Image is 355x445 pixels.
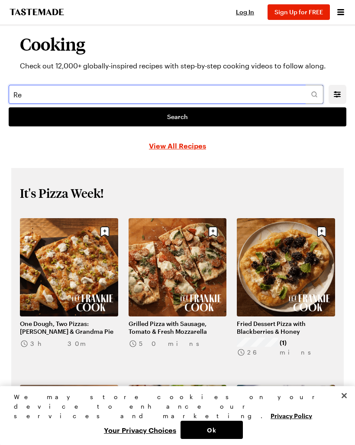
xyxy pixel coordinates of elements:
a: Search [9,107,346,126]
button: Open menu [335,6,346,18]
button: Save recipe [205,223,221,240]
button: Your Privacy Choices [100,421,181,439]
button: Sign Up for FREE [268,4,330,20]
button: Save recipe [313,223,330,240]
div: We may store cookies on your device to enhance our services and marketing. [14,392,334,421]
span: Sign Up for FREE [274,8,323,16]
span: Log In [236,8,254,16]
a: View All Recipes [149,140,206,151]
a: Fried Dessert Pizza with Blackberries & Honey [237,320,335,335]
button: Mobile filters [332,89,343,100]
h1: Cooking [20,35,335,54]
span: Search [167,113,188,121]
button: Log In [228,8,262,16]
input: Search for a Recipe [9,85,323,104]
a: One Dough, Two Pizzas: [PERSON_NAME] & Grandma Pie [20,320,118,335]
a: To Tastemade Home Page [9,9,65,16]
button: Save recipe [97,223,113,240]
h2: It's Pizza Week! [20,185,103,201]
a: Grilled Pizza with Sausage, Tomato & Fresh Mozzarella [129,320,227,335]
p: Check out 12,000+ globally-inspired recipes with step-by-step cooking videos to follow along. [20,61,335,71]
div: Privacy [14,392,334,439]
button: Ok [181,421,243,439]
button: Close [335,386,354,405]
a: More information about your privacy, opens in a new tab [271,411,312,419]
